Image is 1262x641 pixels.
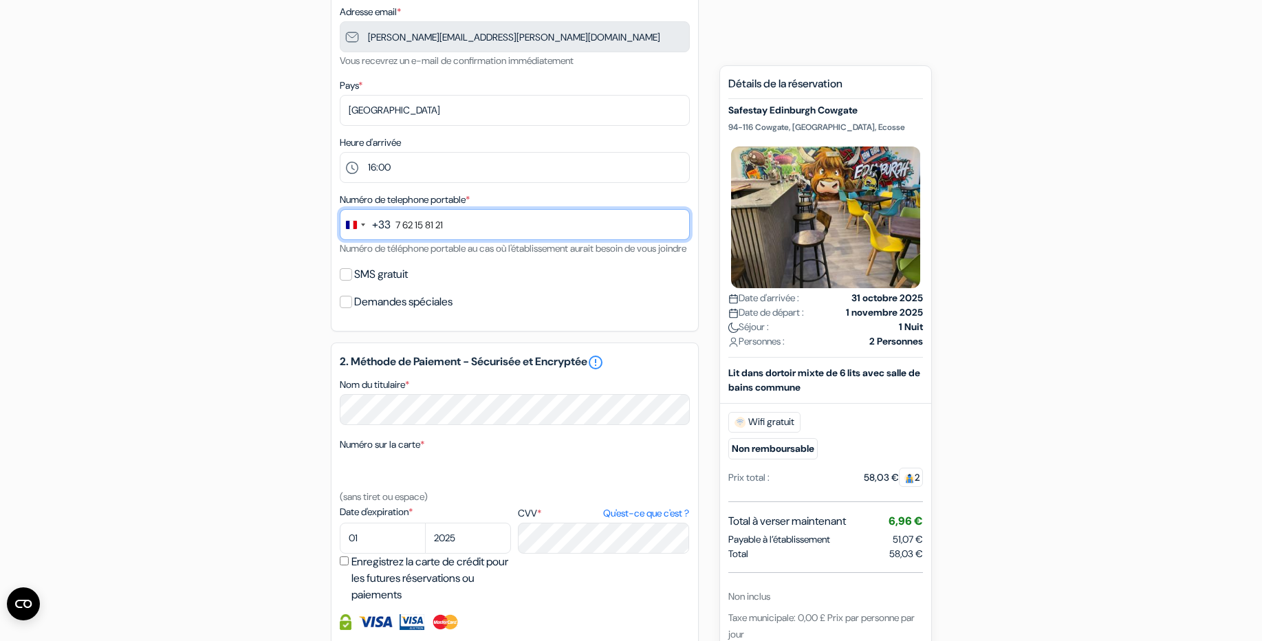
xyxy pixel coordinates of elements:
label: Enregistrez la carte de crédit pour les futures réservations ou paiements [351,554,515,603]
span: Total [728,547,748,561]
span: 2 [899,468,923,487]
span: Total à verser maintenant [728,513,846,530]
label: Numéro sur la carte [340,437,424,452]
img: Visa Electron [400,614,424,630]
h5: 2. Méthode de Paiement - Sécurisée et Encryptée [340,354,690,371]
h5: Détails de la réservation [728,77,923,99]
span: Payable à l’établissement [728,532,830,547]
span: 6,96 € [889,514,923,528]
button: Ouvrir le widget CMP [7,587,40,620]
label: Adresse email [340,5,401,19]
div: Non inclus [728,589,923,604]
span: Taxe municipale: 0,00 £ Prix par personne par jour [728,611,915,640]
span: Date de départ : [728,305,804,320]
a: error_outline [587,354,604,371]
img: Master Card [431,614,459,630]
span: Date d'arrivée : [728,291,799,305]
span: 51,07 € [893,533,923,545]
img: calendar.svg [728,294,739,304]
input: Entrer adresse e-mail [340,21,690,52]
strong: 1 Nuit [899,320,923,334]
img: guest.svg [904,473,915,484]
div: +33 [372,217,391,233]
label: Date d'expiration [340,505,511,519]
span: Wifi gratuit [728,412,801,433]
small: Numéro de téléphone portable au cas où l'établissement aurait besoin de vous joindre [340,242,686,254]
img: Visa [358,614,393,630]
label: Numéro de telephone portable [340,193,470,207]
div: Prix total : [728,470,770,485]
strong: 2 Personnes [869,334,923,349]
label: Pays [340,78,362,93]
small: (sans tiret ou espace) [340,490,428,503]
small: Non remboursable [728,438,818,459]
p: 94-116 Cowgate, [GEOGRAPHIC_DATA], Ecosse [728,122,923,133]
span: Personnes : [728,334,785,349]
span: 58,03 € [889,547,923,561]
img: moon.svg [728,323,739,333]
label: SMS gratuit [354,265,408,284]
input: 6 12 34 56 78 [340,209,690,240]
a: Qu'est-ce que c'est ? [603,506,689,521]
img: Information de carte de crédit entièrement encryptée et sécurisée [340,614,351,630]
b: Lit dans dortoir mixte de 6 lits avec salle de bains commune [728,367,920,393]
label: Heure d'arrivée [340,135,401,150]
label: Nom du titulaire [340,378,409,392]
img: calendar.svg [728,308,739,318]
div: 58,03 € [864,470,923,485]
img: free_wifi.svg [735,417,746,428]
button: Change country, selected France (+33) [340,210,391,239]
label: Demandes spéciales [354,292,453,312]
strong: 31 octobre 2025 [851,291,923,305]
span: Séjour : [728,320,769,334]
h5: Safestay Edinburgh Cowgate [728,105,923,116]
small: Vous recevrez un e-mail de confirmation immédiatement [340,54,574,67]
label: CVV [518,506,689,521]
strong: 1 novembre 2025 [846,305,923,320]
img: user_icon.svg [728,337,739,347]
